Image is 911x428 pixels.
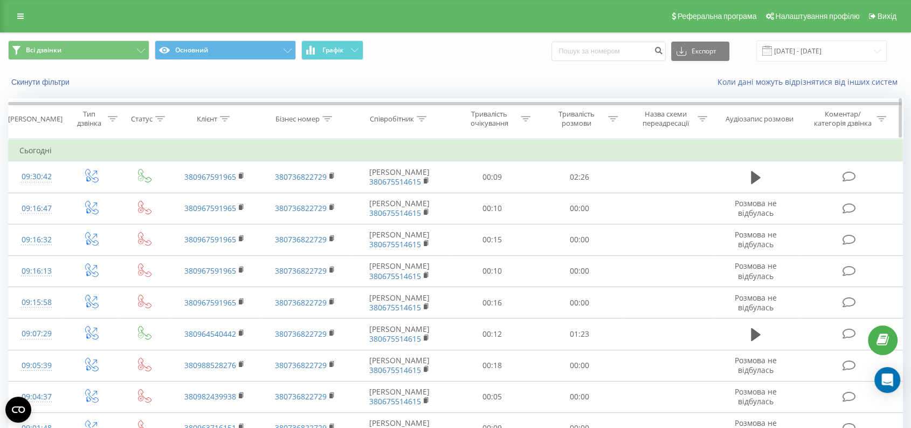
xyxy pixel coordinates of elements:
[448,350,536,381] td: 00:18
[369,396,421,406] a: 380675514615
[448,381,536,412] td: 00:05
[536,350,623,381] td: 00:00
[350,381,448,412] td: [PERSON_NAME]
[536,318,623,350] td: 01:23
[878,12,896,21] span: Вихід
[735,198,777,218] span: Розмова не відбулась
[460,110,518,128] div: Тривалість очікування
[8,40,149,60] button: Всі дзвінки
[184,297,236,308] a: 380967591965
[369,365,421,375] a: 380675514615
[275,360,327,370] a: 380736822729
[874,367,900,393] div: Open Intercom Messenger
[448,161,536,193] td: 00:09
[275,114,320,124] div: Бізнес номер
[275,329,327,339] a: 380736822729
[350,193,448,224] td: [PERSON_NAME]
[775,12,859,21] span: Налаштування профілю
[19,229,53,250] div: 09:16:32
[350,350,448,381] td: [PERSON_NAME]
[275,172,327,182] a: 380736822729
[735,355,777,375] span: Розмова не відбулась
[637,110,695,128] div: Назва схеми переадресації
[726,114,793,124] div: Аудіозапис розмови
[671,42,729,61] button: Експорт
[350,318,448,350] td: [PERSON_NAME]
[369,271,421,281] a: 380675514615
[536,287,623,318] td: 00:00
[131,114,153,124] div: Статус
[19,261,53,282] div: 09:16:13
[551,42,666,61] input: Пошук за номером
[448,318,536,350] td: 00:12
[275,391,327,402] a: 380736822729
[448,287,536,318] td: 00:16
[8,77,75,87] button: Скинути фільтри
[735,293,777,312] span: Розмова не відбулась
[184,360,236,370] a: 380988528276
[9,140,903,161] td: Сьогодні
[678,12,757,21] span: Реферальна програма
[19,166,53,187] div: 09:30:42
[350,287,448,318] td: [PERSON_NAME]
[8,114,63,124] div: [PERSON_NAME]
[548,110,605,128] div: Тривалість розмови
[350,255,448,287] td: [PERSON_NAME]
[184,172,236,182] a: 380967591965
[735,386,777,406] span: Розмова не відбулась
[536,255,623,287] td: 00:00
[275,266,327,276] a: 380736822729
[275,297,327,308] a: 380736822729
[197,114,217,124] div: Клієнт
[536,381,623,412] td: 00:00
[369,208,421,218] a: 380675514615
[19,198,53,219] div: 09:16:47
[275,203,327,213] a: 380736822729
[301,40,363,60] button: Графік
[369,239,421,249] a: 380675514615
[322,46,343,54] span: Графік
[184,203,236,213] a: 380967591965
[536,193,623,224] td: 00:00
[19,386,53,407] div: 09:04:37
[184,234,236,244] a: 380967591965
[370,114,414,124] div: Співробітник
[369,334,421,344] a: 380675514615
[155,40,296,60] button: Основний
[350,224,448,255] td: [PERSON_NAME]
[184,391,236,402] a: 380982439938
[448,193,536,224] td: 00:10
[350,161,448,193] td: [PERSON_NAME]
[19,323,53,344] div: 09:07:29
[811,110,874,128] div: Коментар/категорія дзвінка
[735,229,777,249] span: Розмова не відбулась
[735,261,777,281] span: Розмова не відбулась
[184,266,236,276] a: 380967591965
[717,77,903,87] a: Коли дані можуть відрізнятися вiд інших систем
[74,110,105,128] div: Тип дзвінка
[19,355,53,376] div: 09:05:39
[5,397,31,423] button: Open CMP widget
[184,329,236,339] a: 380964540442
[536,224,623,255] td: 00:00
[448,255,536,287] td: 00:10
[19,292,53,313] div: 09:15:58
[369,302,421,312] a: 380675514615
[369,176,421,187] a: 380675514615
[448,224,536,255] td: 00:15
[536,161,623,193] td: 02:26
[275,234,327,244] a: 380736822729
[26,46,61,55] span: Всі дзвінки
